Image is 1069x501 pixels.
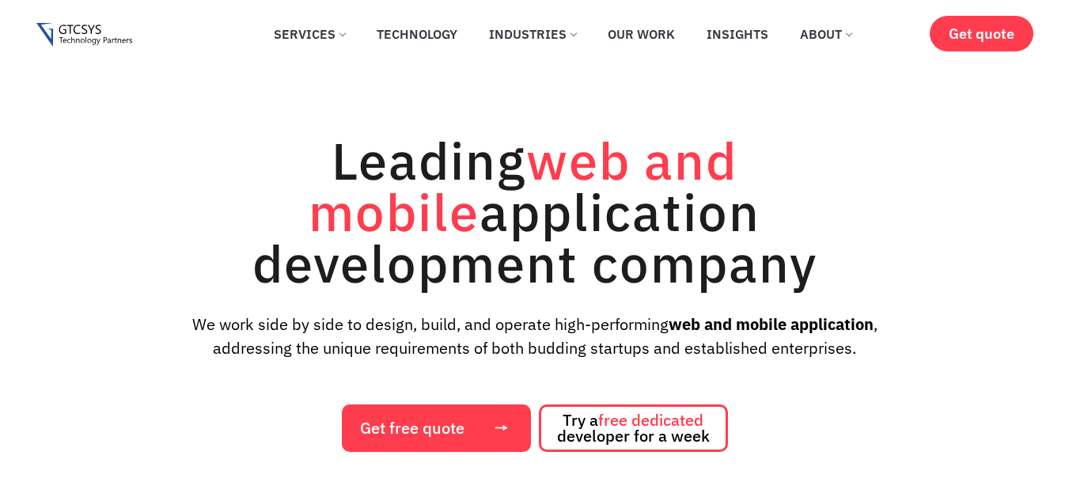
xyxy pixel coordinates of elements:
[179,135,891,289] h1: Leading application development company
[365,17,469,51] a: Technology
[539,404,728,452] a: Try afree dedicated developer for a week
[695,17,780,51] a: Insights
[788,17,863,51] a: About
[949,25,1014,42] span: Get quote
[669,313,874,335] strong: web and mobile application
[930,16,1033,51] a: Get quote
[309,127,737,245] span: web and mobile
[156,313,914,360] p: We work side by side to design, build, and operate high-performing , addressing the unique requir...
[596,17,687,51] a: Our Work
[360,420,464,436] span: Get free quote
[557,412,710,444] span: Try a developer for a week
[598,409,703,431] span: free dedicated
[36,23,132,47] img: Gtcsys logo
[262,17,357,51] a: Services
[477,17,588,51] a: Industries
[342,404,531,452] a: Get free quote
